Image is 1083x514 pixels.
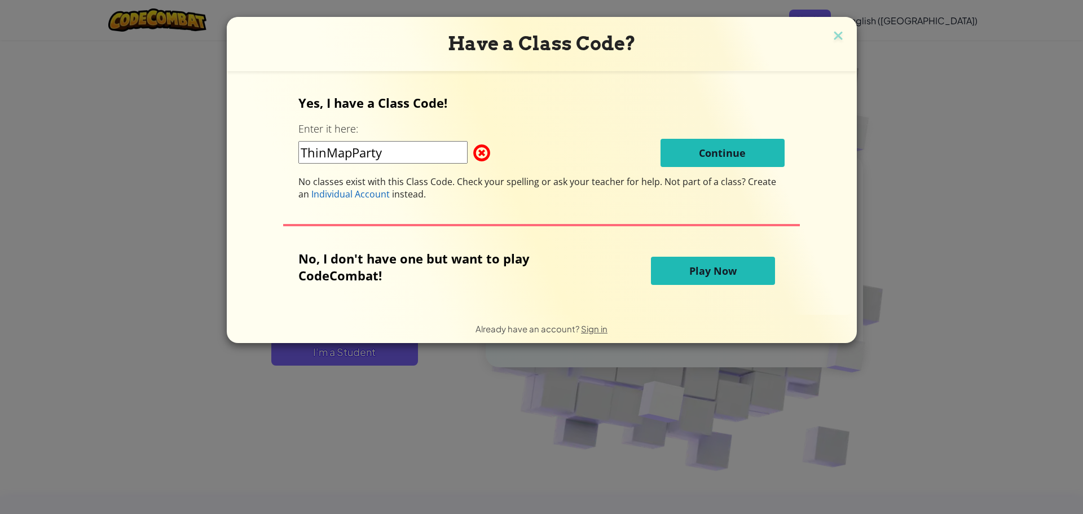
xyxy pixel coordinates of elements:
span: Have a Class Code? [448,32,636,55]
span: No classes exist with this Class Code. Check your spelling or ask your teacher for help. [298,175,664,188]
span: Not part of a class? Create an [298,175,776,200]
button: Continue [661,139,785,167]
img: close icon [831,28,846,45]
span: instead. [390,188,426,200]
a: Sign in [581,323,607,334]
p: Yes, I have a Class Code! [298,94,785,111]
span: Already have an account? [476,323,581,334]
span: Continue [699,146,746,160]
button: Play Now [651,257,775,285]
span: Play Now [689,264,737,278]
span: Individual Account [311,188,390,200]
p: No, I don't have one but want to play CodeCombat! [298,250,585,284]
label: Enter it here: [298,122,358,136]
